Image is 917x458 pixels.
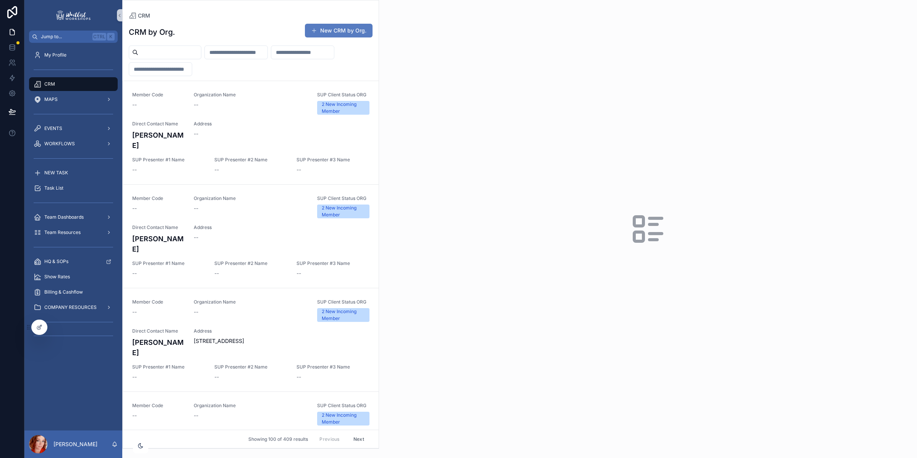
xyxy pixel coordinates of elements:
[129,27,175,37] h1: CRM by Org.
[296,166,301,174] span: --
[132,224,185,231] span: Direct Contact Name
[44,96,58,102] span: MAPS
[29,48,118,62] a: My Profile
[44,229,81,235] span: Team Resources
[214,157,287,163] span: SUP Presenter #2 Name
[317,195,369,201] span: SUP Client Status ORG
[194,92,308,98] span: Organization Name
[132,130,185,151] h4: [PERSON_NAME]
[29,181,118,195] a: Task List
[132,412,137,419] span: --
[317,299,369,305] span: SUP Client Status ORG
[194,101,198,109] span: --
[29,137,118,151] a: WORKFLOWS
[29,166,118,180] a: NEW TASK
[296,270,301,277] span: --
[132,373,137,381] span: --
[132,92,185,98] span: Member Code
[132,403,185,409] span: Member Code
[29,77,118,91] a: CRM
[214,260,287,266] span: SUP Presenter #2 Name
[29,210,118,224] a: Team Dashboards
[132,328,185,334] span: Direct Contact Name
[132,270,137,277] span: --
[123,184,379,288] a: Member Code--Organization Name--SUP Client Status ORG2 New Incoming MemberDirect Contact Name[PER...
[305,24,373,37] button: New CRM by Org.
[317,403,369,409] span: SUP Client Status ORG
[194,224,369,231] span: Address
[132,308,137,316] span: --
[44,52,66,58] span: My Profile
[132,205,137,212] span: --
[296,260,369,266] span: SUP Presenter #3 Name
[29,255,118,268] a: HQ & SOPs
[44,185,63,191] span: Task List
[194,337,369,345] span: [STREET_ADDRESS]
[41,34,89,40] span: Jump to...
[348,433,369,445] button: Next
[132,166,137,174] span: --
[214,166,219,174] span: --
[44,141,75,147] span: WORKFLOWS
[132,260,205,266] span: SUP Presenter #1 Name
[214,373,219,381] span: --
[53,440,97,448] p: [PERSON_NAME]
[123,288,379,391] a: Member Code--Organization Name--SUP Client Status ORG2 New Incoming MemberDirect Contact Name[PER...
[132,299,185,305] span: Member Code
[194,121,369,127] span: Address
[194,195,308,201] span: Organization Name
[29,31,118,43] button: Jump to...CtrlK
[138,12,150,19] span: CRM
[29,285,118,299] a: Billing & Cashflow
[123,81,379,184] a: Member Code--Organization Name--SUP Client Status ORG2 New Incoming MemberDirect Contact Name[PER...
[194,205,198,212] span: --
[194,308,198,316] span: --
[44,125,62,132] span: EVENTS
[296,373,301,381] span: --
[317,92,369,98] span: SUP Client Status ORG
[108,34,114,40] span: K
[132,121,185,127] span: Direct Contact Name
[194,299,308,305] span: Organization Name
[194,412,198,419] span: --
[132,157,205,163] span: SUP Presenter #1 Name
[29,93,118,106] a: MAPS
[322,205,365,218] div: 2 New Incoming Member
[55,9,92,21] img: App logo
[194,234,198,241] span: --
[44,274,70,280] span: Show Rates
[132,234,185,254] h4: [PERSON_NAME]
[29,300,118,314] a: COMPANY RESOURCES
[214,364,287,370] span: SUP Presenter #2 Name
[132,337,185,358] h4: [PERSON_NAME]
[44,304,97,310] span: COMPANY RESOURCES
[322,308,365,322] div: 2 New Incoming Member
[132,195,185,201] span: Member Code
[44,214,84,220] span: Team Dashboards
[29,226,118,239] a: Team Resources
[194,328,369,334] span: Address
[194,403,308,409] span: Organization Name
[92,33,106,41] span: Ctrl
[29,270,118,284] a: Show Rates
[322,412,365,426] div: 2 New Incoming Member
[44,81,55,87] span: CRM
[24,43,122,352] div: scrollable content
[296,157,369,163] span: SUP Presenter #3 Name
[248,436,308,442] span: Showing 100 of 409 results
[214,270,219,277] span: --
[322,101,365,115] div: 2 New Incoming Member
[44,289,83,295] span: Billing & Cashflow
[129,12,150,19] a: CRM
[29,122,118,135] a: EVENTS
[44,170,68,176] span: NEW TASK
[132,364,205,370] span: SUP Presenter #1 Name
[194,130,198,138] span: --
[132,101,137,109] span: --
[44,258,68,265] span: HQ & SOPs
[296,364,369,370] span: SUP Presenter #3 Name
